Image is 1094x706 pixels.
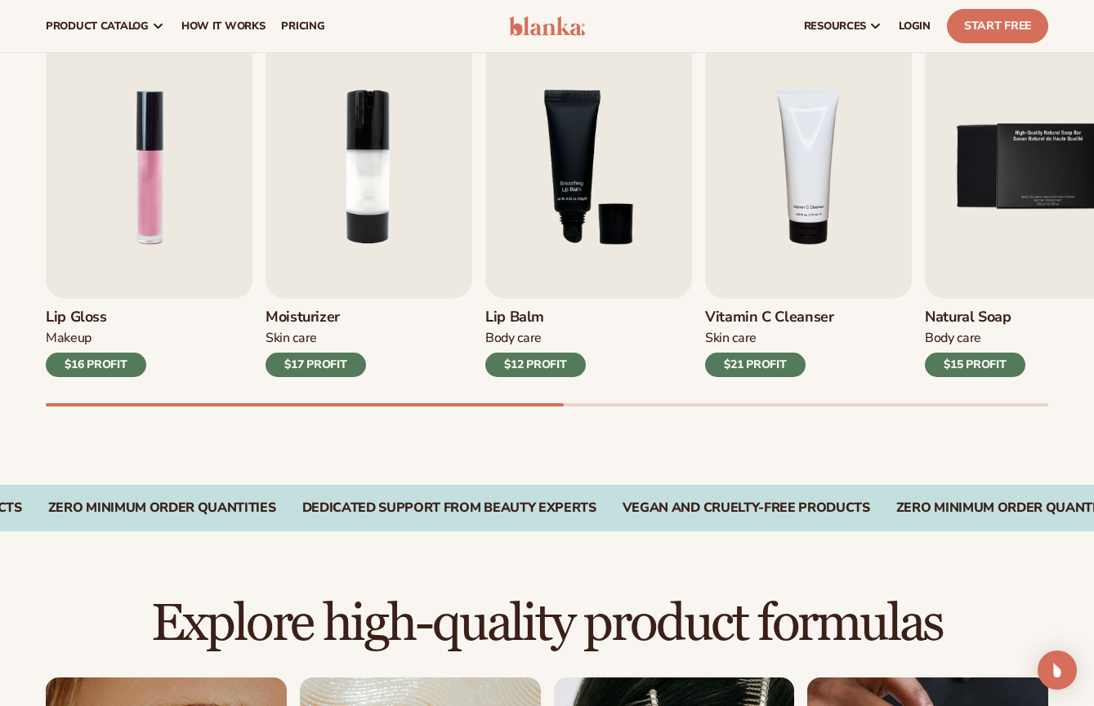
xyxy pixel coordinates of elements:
[485,35,692,377] a: 3 / 9
[266,309,366,326] h3: Moisturizer
[181,20,266,33] span: How It Works
[266,353,366,377] div: $17 PROFIT
[509,16,586,36] img: logo
[925,330,1025,347] div: Body Care
[925,353,1025,377] div: $15 PROFIT
[46,330,146,347] div: Makeup
[266,35,472,377] a: 2 / 9
[947,9,1048,43] a: Start Free
[804,20,866,33] span: resources
[623,500,870,516] div: Vegan and Cruelty-Free Products
[46,309,146,326] h3: Lip Gloss
[46,35,252,377] a: 1 / 9
[485,353,586,377] div: $12 PROFIT
[705,309,834,326] h3: Vitamin C Cleanser
[925,309,1025,326] h3: Natural Soap
[899,20,931,33] span: LOGIN
[281,20,324,33] span: pricing
[46,20,149,33] span: product catalog
[46,597,1048,651] h2: Explore high-quality product formulas
[266,330,366,347] div: Skin Care
[485,309,586,326] h3: Lip Balm
[705,330,834,347] div: Skin Care
[302,500,596,516] div: DEDICATED SUPPORT FROM BEAUTY EXPERTS
[705,353,806,377] div: $21 PROFIT
[485,330,586,347] div: Body Care
[705,35,912,377] a: 4 / 9
[1038,650,1077,690] div: Open Intercom Messenger
[46,353,146,377] div: $16 PROFIT
[48,500,276,516] div: ZERO MINIMUM ORDER QUANTITIES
